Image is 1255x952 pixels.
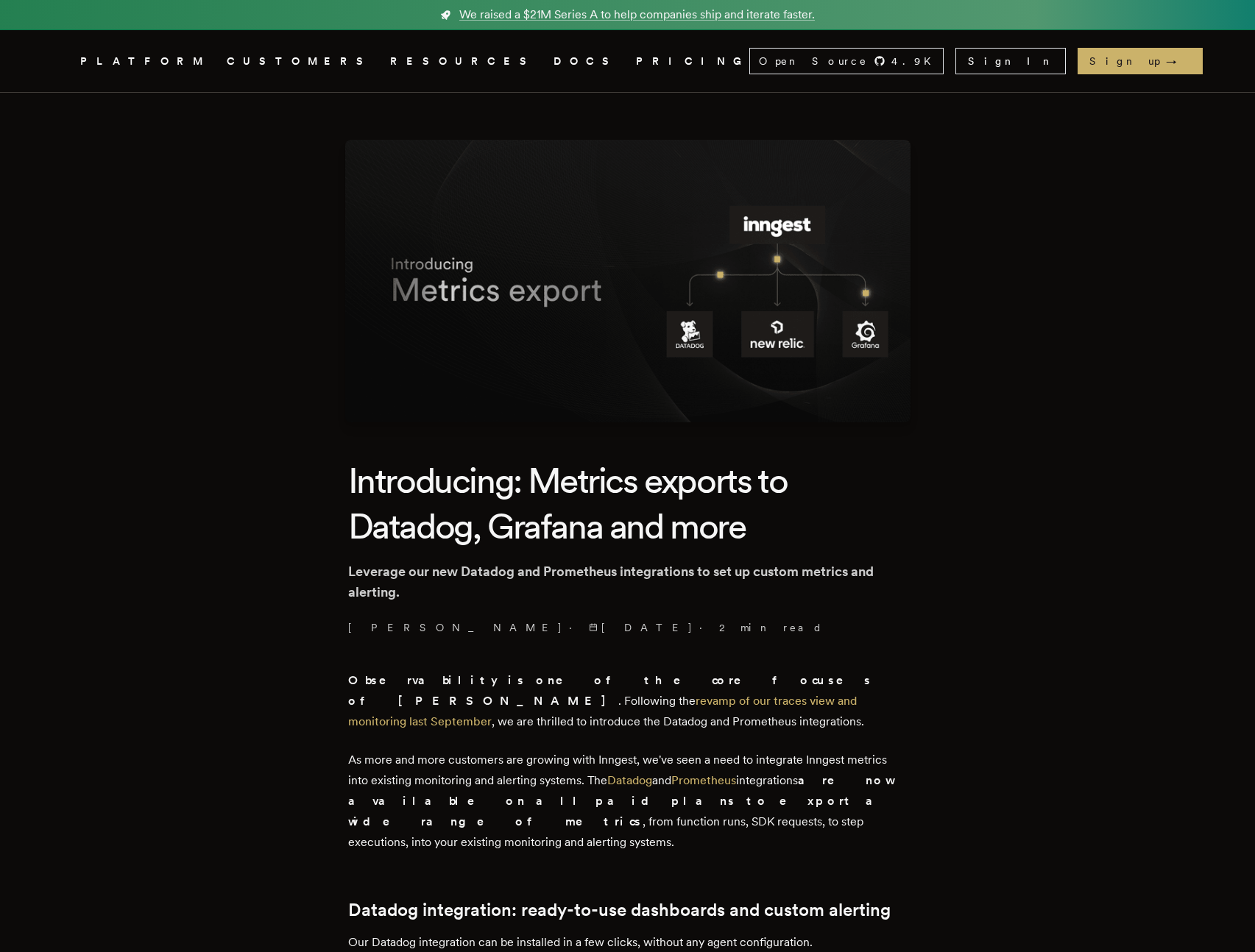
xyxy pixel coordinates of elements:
a: PRICING [636,52,749,71]
a: Sign up [1078,48,1203,74]
a: [PERSON_NAME] [348,620,563,635]
p: . Following the , we are thrilled to introduce the Datadog and Prometheus integrations. [348,670,908,732]
a: Prometheus [671,773,736,787]
a: Datadog [607,773,652,787]
span: Open Source [759,54,868,68]
a: CUSTOMERS [227,52,372,71]
strong: Observability is one of the core focuses of [PERSON_NAME] [348,673,872,708]
a: Sign In [955,48,1066,74]
h1: Introducing: Metrics exports to Datadog, Grafana and more [348,458,908,550]
span: 2 min read [719,620,823,635]
p: · · [348,620,908,635]
p: As more and more customers are growing with Inngest, we've seen a need to integrate Inngest metri... [348,750,908,853]
nav: Global [39,30,1217,92]
img: Featured image for Introducing: Metrics exports to Datadog, Grafana and more blog post [345,140,911,422]
h2: Datadog integration: ready-to-use dashboards and custom alerting [348,900,908,920]
a: revamp of our traces view and monitoring last September [348,694,857,728]
button: RESOURCES [390,52,536,71]
a: DOCS [554,52,618,71]
span: [DATE] [589,620,693,635]
button: PLATFORM [80,52,209,71]
span: We raised a $21M Series A to help companies ship and iterate faster. [459,6,815,24]
strong: are now available on all paid plans to export a wide range of metrics [348,773,891,828]
p: Leverage our new Datadog and Prometheus integrations to set up custom metrics and alerting. [348,561,908,603]
span: → [1166,54,1191,68]
span: 4.9 K [891,54,940,68]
